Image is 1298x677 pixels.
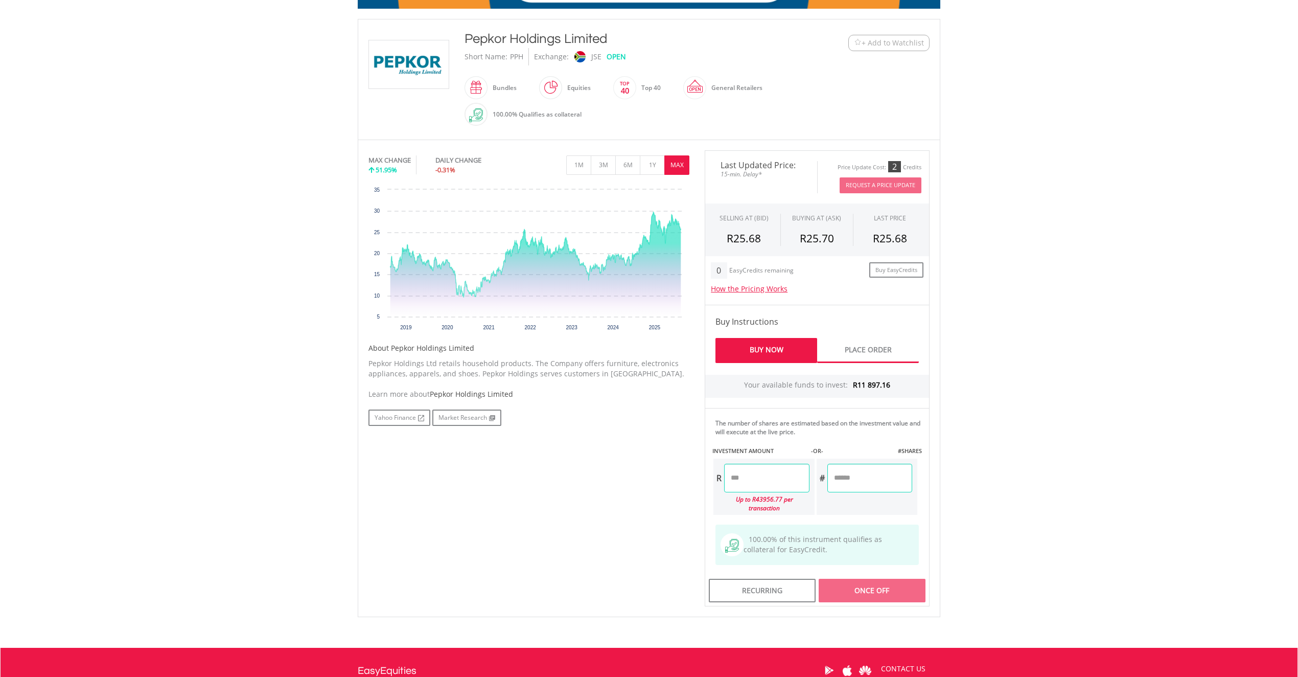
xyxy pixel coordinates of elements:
[862,38,924,48] span: + Add to Watchlist
[898,447,922,455] label: #SHARES
[715,419,925,436] div: The number of shares are estimated based on the investment value and will execute at the live price.
[368,358,689,379] p: Pepkor Holdings Ltd retails household products. The Company offers furniture, electronics applian...
[712,447,774,455] label: INVESTMENT AMOUNT
[709,579,816,602] div: Recurring
[811,447,823,455] label: -OR-
[465,48,507,65] div: Short Name:
[483,325,495,330] text: 2021
[792,214,841,222] span: BUYING AT (ASK)
[435,165,455,174] span: -0.31%
[368,155,411,165] div: MAX CHANGE
[607,48,626,65] div: OPEN
[819,579,925,602] div: Once Off
[525,325,537,330] text: 2022
[465,30,785,48] div: Pepkor Holdings Limited
[903,164,921,171] div: Credits
[705,375,929,398] div: Your available funds to invest:
[640,155,665,175] button: 1Y
[888,161,901,172] div: 2
[869,262,923,278] a: Buy EasyCredits
[377,314,380,320] text: 5
[720,214,769,222] div: SELLING AT (BID)
[368,410,430,426] a: Yahoo Finance
[591,155,616,175] button: 3M
[368,343,689,353] h5: About Pepkor Holdings Limited
[615,155,640,175] button: 6M
[636,76,661,100] div: Top 40
[817,464,827,492] div: #
[488,76,517,100] div: Bundles
[744,534,882,554] span: 100.00% of this instrument qualifies as collateral for EasyCredit.
[711,262,727,279] div: 0
[725,539,739,553] img: collateral-qualifying-green.svg
[566,325,578,330] text: 2023
[873,231,907,245] span: R25.68
[374,187,380,193] text: 35
[430,389,513,399] span: Pepkor Holdings Limited
[874,214,906,222] div: LAST PRICE
[376,165,397,174] span: 51.95%
[715,315,919,328] h4: Buy Instructions
[368,185,689,338] div: Chart. Highcharts interactive chart.
[510,48,523,65] div: PPH
[574,51,586,62] img: jse.png
[374,251,380,256] text: 20
[840,177,921,193] button: Request A Price Update
[664,155,689,175] button: MAX
[711,284,787,294] a: How the Pricing Works
[854,39,862,47] img: Watchlist
[432,410,501,426] a: Market Research
[800,231,834,245] span: R25.70
[374,293,380,299] text: 10
[368,389,689,399] div: Learn more about
[713,169,809,179] span: 15-min. Delay*
[534,48,569,65] div: Exchange:
[368,185,689,338] svg: Interactive chart
[713,464,724,492] div: R
[715,338,817,363] a: Buy Now
[838,164,886,171] div: Price Update Cost:
[713,161,809,169] span: Last Updated Price:
[591,48,601,65] div: JSE
[374,230,380,235] text: 25
[566,155,591,175] button: 1M
[493,110,582,119] span: 100.00% Qualifies as collateral
[370,40,447,88] img: EQU.ZA.PPH.png
[400,325,412,330] text: 2019
[727,231,761,245] span: R25.68
[608,325,619,330] text: 2024
[442,325,453,330] text: 2020
[374,272,380,277] text: 15
[374,208,380,214] text: 30
[706,76,762,100] div: General Retailers
[729,267,794,276] div: EasyCredits remaining
[469,108,483,122] img: collateral-qualifying-green.svg
[649,325,661,330] text: 2025
[853,380,890,390] span: R11 897.16
[435,155,516,165] div: DAILY CHANGE
[713,492,809,515] div: Up to R43956.77 per transaction
[817,338,919,363] a: Place Order
[562,76,591,100] div: Equities
[848,35,930,51] button: Watchlist + Add to Watchlist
